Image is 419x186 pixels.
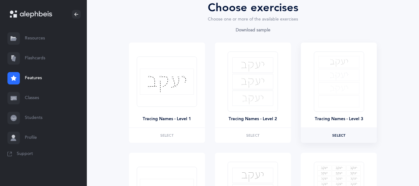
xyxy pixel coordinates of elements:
span: Select [160,134,174,137]
a: Download sample [235,28,271,35]
img: tracing-names-level-2.svg [232,57,273,106]
iframe: Drift Widget Chat Controller [388,155,412,179]
span: Support [17,151,33,157]
span: Select [246,134,260,137]
div: Tracing Names - Level 1 [143,116,191,122]
div: Tracing Names - Level 2 [229,116,277,122]
img: tracing-names-level-1.svg [140,69,194,95]
div: Tracing Names - Level 3 [315,116,363,122]
div: Choose one or more of the available exercises [129,16,377,23]
span: Select [332,134,345,137]
img: tracing-names-level-3.svg [319,56,359,107]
